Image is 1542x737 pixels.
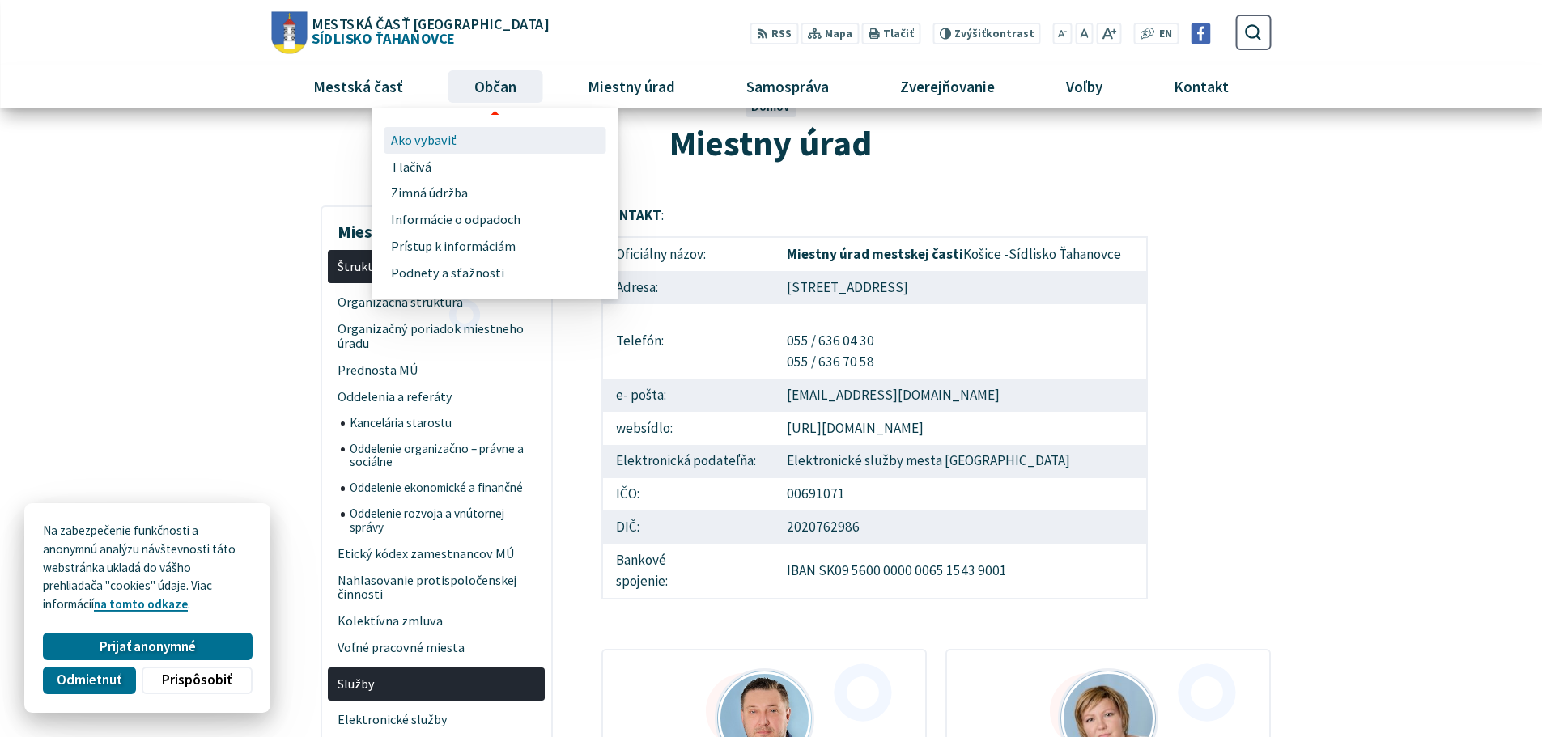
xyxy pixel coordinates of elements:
[1096,23,1121,44] button: Zväčšiť veľkosť písma
[391,154,431,180] span: Tlačivá
[328,667,545,701] a: Služby
[307,16,548,45] span: Sídlisko Ťahanovce
[602,478,774,511] td: IČO:
[468,65,522,108] span: Občan
[100,638,196,655] span: Prijať anonymné
[391,234,516,260] span: Prístup k informáciám
[787,332,874,349] a: 055 / 636 04 30
[341,436,546,476] a: Oddelenie organizačno – právne a sociálne
[43,522,252,614] p: Na zabezpečenie funkčnosti a anonymnú analýzu návštevnosti táto webstránka ukladá do vášho prehli...
[771,26,792,43] span: RSS
[1155,26,1177,43] a: EN
[894,65,1001,108] span: Zverejňovanie
[391,127,457,154] span: Ako vybaviť
[602,544,774,598] td: Bankové spojenie:
[602,445,774,478] td: Elektronická podateľňa:
[1037,65,1132,108] a: Voľby
[57,671,121,688] span: Odmietnuť
[787,518,860,536] a: 2020762986
[350,476,536,502] span: Oddelenie ekonomické a finančné
[932,23,1040,44] button: Zvýšiťkontrast
[946,561,1007,579] a: 1543 9001
[871,65,1025,108] a: Zverejňovanie
[602,271,774,304] td: Adresa:
[787,451,1070,469] a: Elektronické služby mesta [GEOGRAPHIC_DATA]
[328,706,545,733] a: Elektronické služby
[825,26,852,43] span: Mapa
[391,207,600,234] a: Informácie o odpadoch
[350,501,536,540] span: Oddelenie rozvoja a vnútornej správy
[391,260,504,287] span: Podnety a sťažnosti
[271,11,548,53] a: Logo Sídlisko Ťahanovce, prejsť na domovskú stránku.
[601,206,661,224] strong: KONTAKT
[774,544,1147,598] td: IBAN SK
[669,121,872,165] span: Miestny úrad
[391,260,600,287] a: Podnety a sťažnosti
[801,23,859,44] a: Mapa
[1075,23,1093,44] button: Nastaviť pôvodnú veľkosť písma
[787,353,874,371] a: 055 / 636 70 58
[602,510,774,544] td: DIČ:
[142,667,252,694] button: Prispôsobiť
[740,65,835,108] span: Samospráva
[162,671,232,688] span: Prispôsobiť
[338,540,536,567] span: Etický kódex zamestnancov MÚ
[341,476,546,502] a: Oddelenie ekonomické a finančné
[283,65,432,108] a: Mestská časť
[338,671,536,697] span: Služby
[312,16,548,31] span: Mestská časť [GEOGRAPHIC_DATA]
[391,127,600,154] a: Ako vybaviť
[350,436,536,476] span: Oddelenie organizačno – právne a sociálne
[774,271,1147,304] td: [STREET_ADDRESS]
[328,289,545,316] a: Organizačná štruktúra
[307,65,409,108] span: Mestská časť
[341,501,546,540] a: Oddelenie rozvoja a vnútornej správy
[954,28,1034,40] span: kontrast
[750,23,798,44] a: RSS
[774,237,1147,271] td: Košice -Sídlisko Ťahanovce
[338,316,536,357] span: Organizačný poriadok miestneho úradu
[601,205,1148,227] p: :
[338,567,536,608] span: Nahlasovanie protispoločenskej činnosti
[444,65,546,108] a: Občan
[751,99,790,114] span: Domov
[787,485,845,502] a: 00691071
[787,245,963,263] strong: Miestny úrad mestskej časti
[1191,23,1211,44] img: Prejsť na Facebook stránku
[391,154,600,180] a: Tlačivá
[338,357,536,383] span: Prednosta MÚ
[328,540,545,567] a: Etický kódex zamestnancov MÚ
[328,357,545,383] a: Prednosta MÚ
[338,289,536,316] span: Organizačná štruktúra
[338,635,536,662] span: Voľné pracovné miesta
[338,608,536,635] span: Kolektívna zmluva
[338,383,536,410] span: Oddelenia a referáty
[1168,65,1235,108] span: Kontakt
[341,410,546,436] a: Kancelária starostu
[602,412,774,445] td: websídlo:
[558,65,704,108] a: Miestny úrad
[43,667,135,694] button: Odmietnuť
[338,253,536,280] span: Štruktúra
[391,234,600,260] a: Prístup k informáciám
[350,410,536,436] span: Kancelária starostu
[328,635,545,662] a: Voľné pracovné miesta
[602,304,774,379] td: Telefón:
[717,65,859,108] a: Samospráva
[835,561,944,579] a: 09 5600 0000 0065
[602,379,774,412] td: e- pošta:
[1159,26,1172,43] span: EN
[328,250,545,283] a: Štruktúra
[774,379,1147,412] td: [EMAIL_ADDRESS][DOMAIN_NAME]
[43,633,252,660] button: Prijať anonymné
[328,608,545,635] a: Kolektívna zmluva
[954,27,986,40] span: Zvýšiť
[391,180,600,207] a: Zimná údržba
[328,567,545,608] a: Nahlasovanie protispoločenskej činnosti
[391,180,468,207] span: Zimná údržba
[1145,65,1259,108] a: Kontakt
[602,237,774,271] td: Oficiálny názov:
[328,210,545,244] h3: Miestny úrad
[774,412,1147,445] td: [URL][DOMAIN_NAME]
[271,11,307,53] img: Prejsť na domovskú stránku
